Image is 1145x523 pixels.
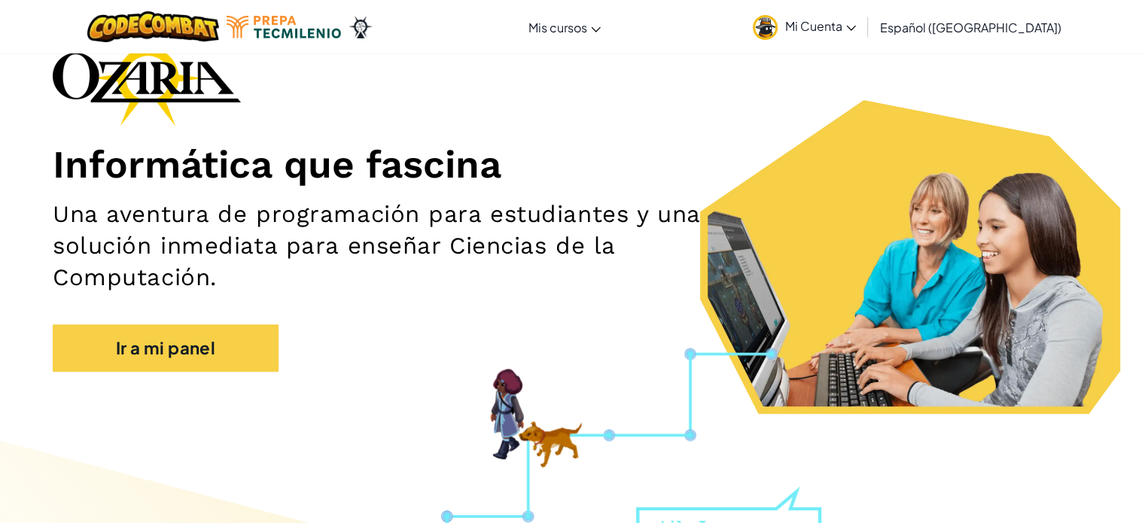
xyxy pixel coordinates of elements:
a: Ir a mi panel [53,324,279,372]
a: Español ([GEOGRAPHIC_DATA]) [872,7,1069,47]
a: Mis cursos [521,7,608,47]
a: Mi Cuenta [745,3,863,50]
span: Mis cursos [528,20,587,35]
img: Ozaria branding logo [53,29,241,126]
span: Mi Cuenta [785,18,856,34]
h2: Una aventura de programación para estudiantes y una solución inmediata para enseñar Ciencias de l... [53,199,749,294]
h1: Informática que fascina [53,141,1092,187]
img: CodeCombat logo [87,11,219,42]
img: Tecmilenio logo [227,16,341,38]
img: Ozaria [349,16,373,38]
span: Español ([GEOGRAPHIC_DATA]) [880,20,1061,35]
img: avatar [753,15,778,40]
